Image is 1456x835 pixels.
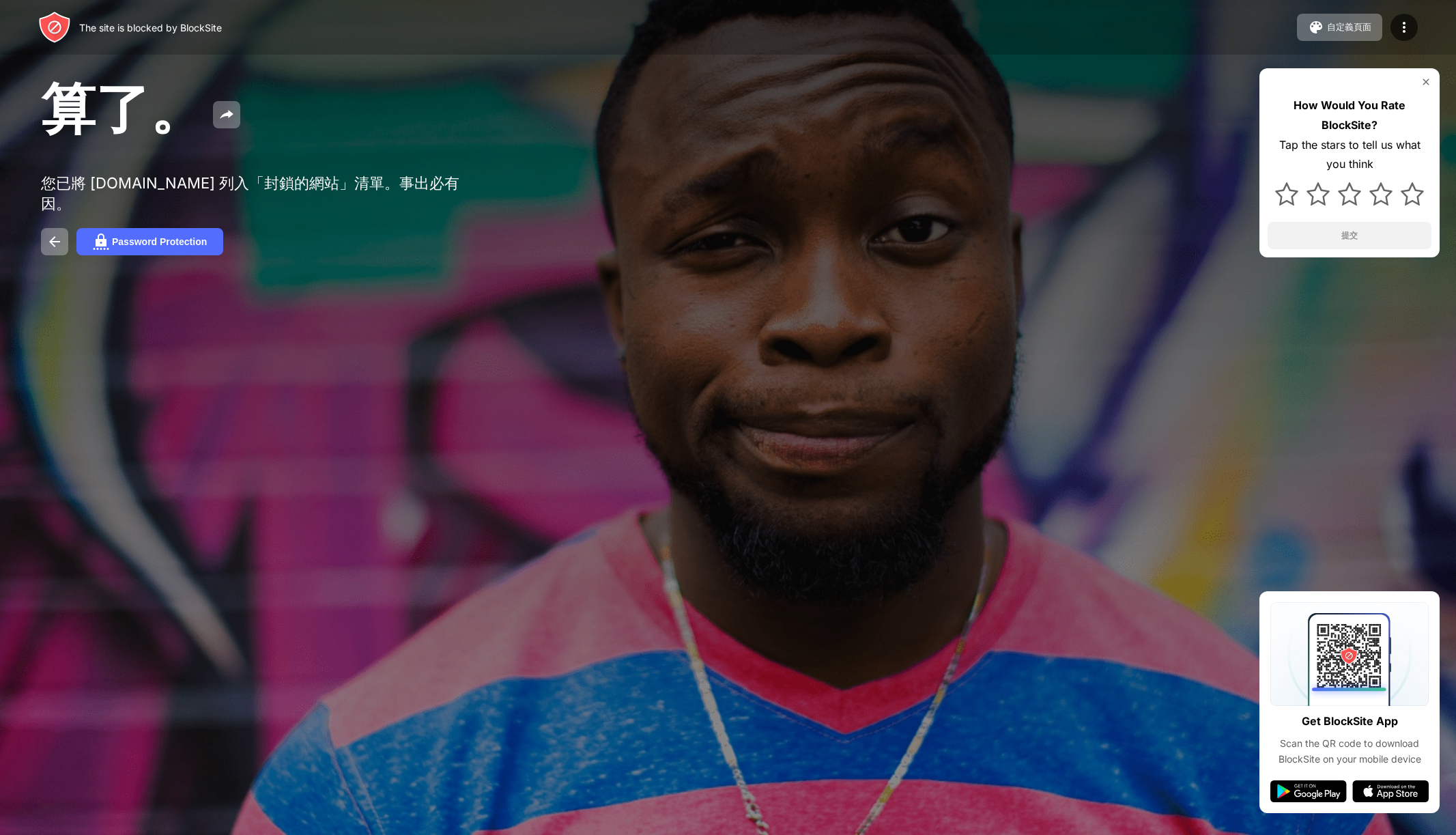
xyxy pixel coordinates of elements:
[1396,19,1412,36] img: menu-icon.svg
[38,11,71,44] img: header-logo.svg
[112,236,207,247] div: Password Protection
[1327,21,1371,33] div: 自定義頁面
[1352,780,1429,802] img: app-store.svg
[1268,135,1431,175] div: Tap the stars to tell us what you think
[1270,602,1429,706] img: qrcode.svg
[1302,711,1398,731] div: Get BlockSite App
[46,233,63,250] img: back.svg
[218,107,235,123] img: share.svg
[1421,76,1431,87] img: rate-us-close.svg
[1270,780,1347,802] img: google-play.svg
[1307,182,1330,206] img: star.svg
[41,75,205,141] span: 算了。
[79,22,222,33] div: The site is blocked by BlockSite
[1268,96,1431,135] div: How Would You Rate BlockSite?
[76,228,223,255] button: Password Protection
[1268,222,1431,249] button: 提交
[1308,19,1324,36] img: pallet.svg
[41,173,463,214] div: 您已將 [DOMAIN_NAME] 列入「封鎖的網站」清單。事出必有因。
[1401,182,1424,206] img: star.svg
[1338,182,1361,206] img: star.svg
[1275,182,1298,206] img: star.svg
[93,233,109,250] img: password.svg
[1369,182,1393,206] img: star.svg
[1270,736,1429,767] div: Scan the QR code to download BlockSite on your mobile device
[1297,14,1382,41] button: 自定義頁面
